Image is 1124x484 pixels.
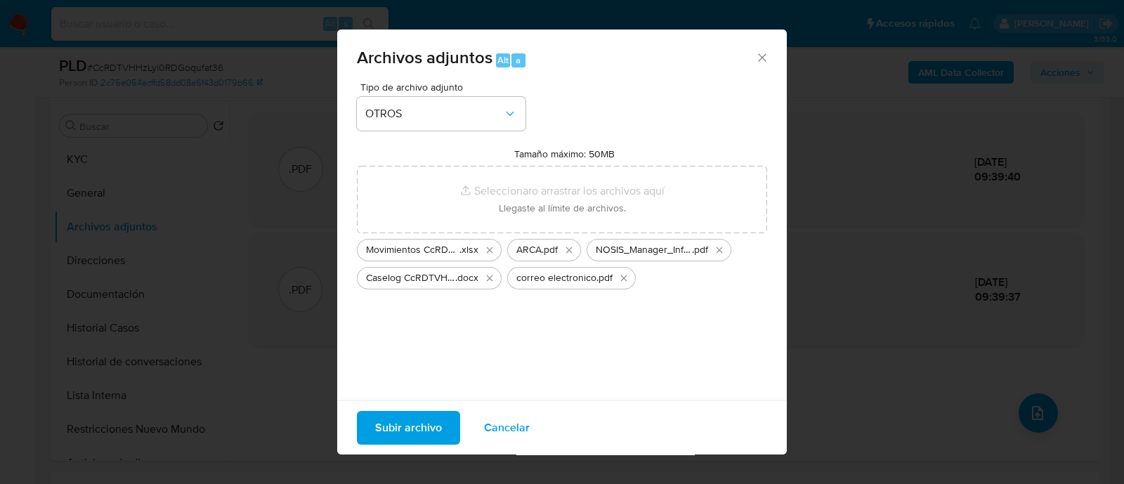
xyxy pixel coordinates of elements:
[360,82,529,92] span: Tipo de archivo adjunto
[615,270,632,287] button: Eliminar correo electronico.pdf
[375,412,442,443] span: Subir archivo
[366,243,459,257] span: Movimientos CcRDTVHHzLyi0RDGoqufat36_2025_07_17_18_32_50
[357,411,460,445] button: Subir archivo
[596,271,613,285] span: .pdf
[459,243,478,257] span: .xlsx
[481,270,498,287] button: Eliminar Caselog CcRDTVHHzLyi0RDGoqufat36_2025_07_17_18_32_50.docx
[481,242,498,259] button: Eliminar Movimientos CcRDTVHHzLyi0RDGoqufat36_2025_07_17_18_32_50.xlsx
[755,51,768,63] button: Cerrar
[484,412,530,443] span: Cancelar
[497,53,509,67] span: Alt
[455,271,478,285] span: .docx
[357,233,767,289] ul: Archivos seleccionados
[596,243,692,257] span: NOSIS_Manager_InformeIndividual_27409422514_654932_20250826093944
[516,53,521,67] span: a
[711,242,728,259] button: Eliminar NOSIS_Manager_InformeIndividual_27409422514_654932_20250826093944.pdf
[366,271,455,285] span: Caselog CcRDTVHHzLyi0RDGoqufat36_2025_07_17_18_32_50
[514,148,615,160] label: Tamaño máximo: 50MB
[561,242,577,259] button: Eliminar ARCA.pdf
[542,243,558,257] span: .pdf
[365,107,503,121] span: OTROS
[516,243,542,257] span: ARCA
[357,97,525,131] button: OTROS
[466,411,548,445] button: Cancelar
[516,271,596,285] span: correo electronico
[357,45,492,70] span: Archivos adjuntos
[692,243,708,257] span: .pdf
